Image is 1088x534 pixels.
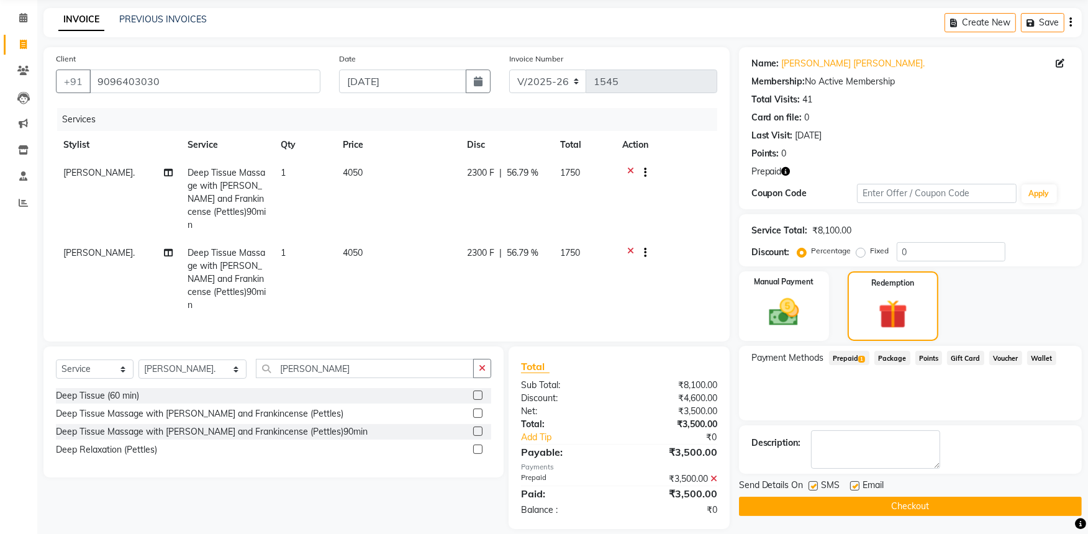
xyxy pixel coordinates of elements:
label: Manual Payment [754,276,814,287]
th: Total [553,131,615,159]
div: Deep Tissue Massage with [PERSON_NAME] and Frankincense (Pettles) [56,407,343,420]
div: Points: [751,147,779,160]
div: Total: [512,418,619,431]
label: Date [339,53,356,65]
div: ₹3,500.00 [619,486,727,501]
div: [DATE] [796,129,822,142]
button: +91 [56,70,91,93]
span: Send Details On [739,479,804,494]
span: | [499,166,502,179]
div: Description: [751,437,801,450]
label: Redemption [872,278,915,289]
span: Email [863,479,884,494]
div: Service Total: [751,224,808,237]
span: 1 [281,167,286,178]
th: Price [335,131,460,159]
span: [PERSON_NAME]. [63,167,135,178]
button: Save [1021,13,1064,32]
div: Sub Total: [512,379,619,392]
div: Paid: [512,486,619,501]
div: Card on file: [751,111,802,124]
div: Total Visits: [751,93,800,106]
span: 1 [858,356,865,363]
div: Name: [751,57,779,70]
span: 1750 [560,167,580,178]
div: Discount: [512,392,619,405]
div: Prepaid [512,473,619,486]
span: Prepaid [751,165,782,178]
span: SMS [822,479,840,494]
div: Discount: [751,246,790,259]
th: Qty [273,131,335,159]
span: 56.79 % [507,166,538,179]
div: Payable: [512,445,619,459]
div: ₹3,500.00 [619,445,727,459]
span: Points [915,351,943,365]
span: Payment Methods [751,351,824,364]
span: 4050 [343,167,363,178]
input: Enter Offer / Coupon Code [857,184,1016,203]
img: _gift.svg [869,296,917,332]
th: Disc [460,131,553,159]
div: Deep Tissue Massage with [PERSON_NAME] and Frankincense (Pettles)90min [56,425,368,438]
div: ₹8,100.00 [619,379,727,392]
div: Last Visit: [751,129,793,142]
div: ₹4,600.00 [619,392,727,405]
span: 1 [281,247,286,258]
span: Wallet [1027,351,1056,365]
label: Invoice Number [509,53,563,65]
button: Create New [945,13,1016,32]
button: Checkout [739,497,1082,516]
span: 56.79 % [507,247,538,260]
div: No Active Membership [751,75,1069,88]
a: Add Tip [512,431,637,444]
span: [PERSON_NAME]. [63,247,135,258]
th: Service [180,131,273,159]
label: Client [56,53,76,65]
div: Deep Tissue (60 min) [56,389,139,402]
span: Package [874,351,910,365]
label: Percentage [812,245,851,256]
input: Search by Name/Mobile/Email/Code [89,70,320,93]
div: 0 [805,111,810,124]
span: Prepaid [829,351,869,365]
span: 2300 F [467,247,494,260]
span: Gift Card [947,351,984,365]
span: 2300 F [467,166,494,179]
div: Net: [512,405,619,418]
th: Action [615,131,717,159]
label: Fixed [871,245,889,256]
span: Voucher [989,351,1022,365]
div: 41 [803,93,813,106]
div: ₹3,500.00 [619,405,727,418]
div: ₹0 [637,431,727,444]
img: _cash.svg [759,295,809,330]
span: | [499,247,502,260]
span: 4050 [343,247,363,258]
div: 0 [782,147,787,160]
button: Apply [1022,184,1057,203]
div: ₹3,500.00 [619,418,727,431]
div: ₹3,500.00 [619,473,727,486]
div: Deep Relaxation (Pettles) [56,443,157,456]
input: Search or Scan [256,359,474,378]
div: Membership: [751,75,805,88]
div: Services [57,108,727,131]
span: Deep Tissue Massage with [PERSON_NAME] and Frankincense (Pettles)90min [188,247,266,310]
a: PREVIOUS INVOICES [119,14,207,25]
span: 1750 [560,247,580,258]
div: Payments [521,462,717,473]
th: Stylist [56,131,180,159]
div: Coupon Code [751,187,858,200]
div: ₹8,100.00 [813,224,852,237]
span: Deep Tissue Massage with [PERSON_NAME] and Frankincense (Pettles)90min [188,167,266,230]
div: ₹0 [619,504,727,517]
a: INVOICE [58,9,104,31]
div: Balance : [512,504,619,517]
a: [PERSON_NAME] [PERSON_NAME]. [782,57,925,70]
span: Total [521,360,550,373]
